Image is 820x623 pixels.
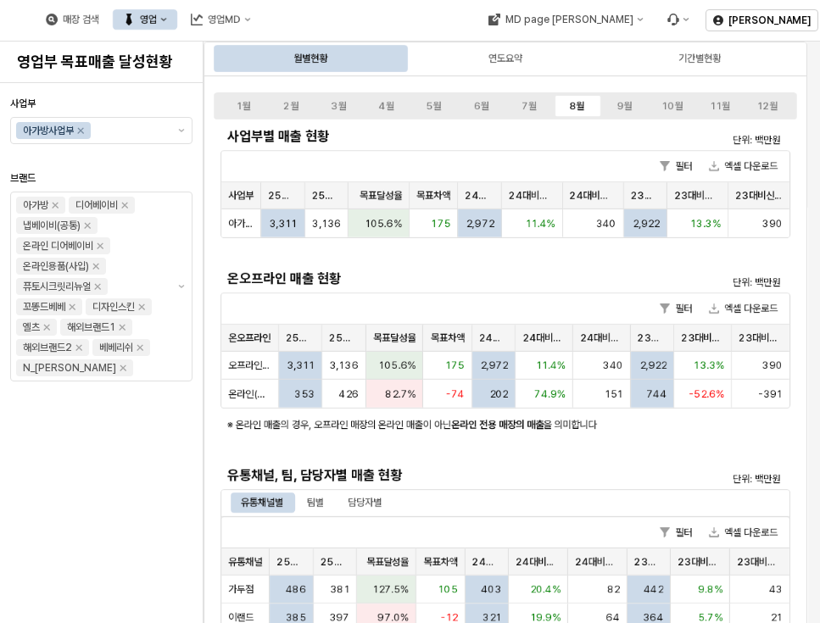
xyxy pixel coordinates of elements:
p: ※ 온라인 매출의 경우, 오프라인 매장의 온라인 매출이 아닌 을 의미합니다 [227,417,689,432]
span: 24대비신장액 [580,331,623,345]
button: 필터 [653,298,699,319]
span: 목표달성율 [360,189,402,203]
span: 24실적 [479,331,508,345]
label: 2월 [267,98,315,114]
span: 151 [605,387,623,401]
span: 353 [294,387,315,401]
div: 냅베이비(공통) [23,217,81,234]
button: 매장 검색 [36,9,109,30]
span: 426 [339,387,359,401]
div: Remove 냅베이비(공통) [84,222,91,229]
div: 4월 [379,100,394,112]
div: 11월 [710,100,730,112]
span: 25목표 [312,189,341,203]
span: 127.5% [372,582,409,596]
span: 23실적 [638,331,667,345]
div: 디자인스킨 [92,298,135,315]
span: 24대비신장액 [575,555,620,569]
div: 연도요약 [488,48,522,69]
button: 엑셀 다운로드 [702,298,784,319]
span: 온라인(전국) [228,387,271,401]
span: 오프라인(전국) [228,359,271,372]
div: 아가방 [23,197,48,214]
span: 2,922 [639,359,667,372]
div: 월별현황 [294,48,328,69]
span: 3,311 [270,217,298,231]
span: 105.6% [378,359,416,372]
div: 2월 [283,100,298,112]
h5: 유통채널, 팀, 담당자별 매출 현황 [227,467,641,484]
button: [PERSON_NAME] [706,9,818,31]
span: 23대비신장율 [678,555,722,569]
span: 105.6% [365,217,402,231]
span: 43 [769,582,783,596]
span: 74.9% [534,387,566,401]
div: Remove 아가방 [52,202,59,209]
span: 23실적 [634,555,663,569]
button: 제안 사항 표시 [171,192,192,381]
strong: 온라인 전용 매장의 매출 [451,419,544,431]
div: 해외브랜드1 [67,319,115,336]
span: 23실적 [631,189,660,203]
div: 담당자별 [337,492,392,513]
div: 9월 [616,100,632,112]
span: 11.4% [536,359,566,372]
span: 목표차액 [424,555,458,569]
span: 2,972 [466,217,494,231]
div: 영업MD [208,14,241,25]
span: 82.7% [385,387,416,401]
span: 목표달성율 [366,555,409,569]
div: 온라인 디어베이비 [23,237,93,254]
button: 엑셀 다운로드 [702,522,784,542]
h5: 사업부별 매출 현황 [227,128,641,145]
div: MD page [PERSON_NAME] [505,14,633,25]
span: 2,972 [480,359,508,372]
span: 105 [438,582,458,596]
label: 9월 [600,98,648,114]
span: 11.4% [526,217,555,231]
div: Remove 퓨토시크릿리뉴얼 [94,283,101,290]
span: 744 [646,387,667,401]
span: 23대비신장액 [735,189,783,203]
span: 340 [596,217,616,231]
div: 팀별 [307,492,324,513]
div: 10월 [661,100,683,112]
div: 담당자별 [348,492,382,513]
div: 팀별 [297,492,334,513]
div: 유통채널별 [231,492,293,513]
div: Remove 엘츠 [43,324,50,331]
span: 24대비신장율 [516,555,561,569]
div: 7월 [522,100,537,112]
button: 영업MD [181,9,261,30]
div: MD page 이동 [477,9,653,30]
div: Remove 디자인스킨 [138,303,145,310]
label: 3월 [315,98,362,114]
h4: 영업부 목표매출 달성현황 [17,53,186,70]
p: 단위: 백만원 [658,132,780,147]
span: 24대비신장율 [522,331,566,345]
label: 4월 [363,98,410,114]
div: 온라인용품(사입) [23,258,89,275]
div: Remove 아가방사업부 [77,127,84,134]
div: 해외브랜드2 [23,339,72,356]
span: 25실적 [268,189,297,203]
div: 월별현황 [215,45,406,72]
div: 기간별현황 [605,45,795,72]
div: 영업 [140,14,157,25]
label: 10월 [649,98,696,114]
div: 퓨토시크릿리뉴얼 [23,278,91,295]
button: 제안 사항 표시 [171,118,192,143]
span: 381 [330,582,349,596]
span: 175 [431,217,450,231]
span: 3,136 [312,217,341,231]
span: 브랜드 [10,172,36,184]
div: 기간별현황 [678,48,721,69]
button: 영업 [113,9,177,30]
span: 사업부 [228,189,254,203]
span: 24대비신장율 [509,189,555,203]
div: 8월 [569,100,584,112]
span: 202 [489,387,508,401]
span: 온오프라인 [228,331,271,345]
p: 단위: 백만원 [658,275,780,290]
